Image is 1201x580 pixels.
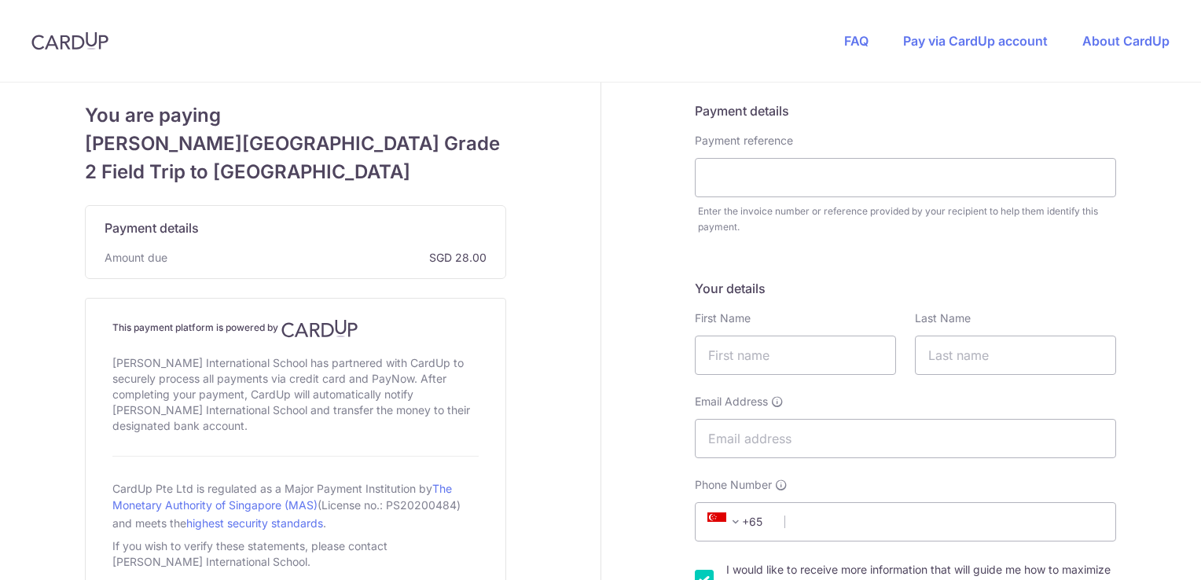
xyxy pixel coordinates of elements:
span: +65 [703,512,773,531]
input: Email address [695,419,1116,458]
label: Last Name [915,310,971,326]
a: FAQ [844,33,869,49]
span: Payment details [105,218,199,237]
label: Payment reference [695,133,793,149]
span: Amount due [105,250,167,266]
a: highest security standards [186,516,323,530]
span: You are paying [85,101,506,130]
div: [PERSON_NAME] International School has partnered with CardUp to securely process all payments via... [112,352,479,437]
div: CardUp Pte Ltd is regulated as a Major Payment Institution by (License no.: PS20200484) and meets... [112,475,479,535]
input: First name [695,336,896,375]
input: Last name [915,336,1116,375]
span: +65 [707,512,745,531]
div: Enter the invoice number or reference provided by your recipient to help them identify this payment. [698,204,1116,235]
h5: Your details [695,279,1116,298]
span: SGD 28.00 [174,250,487,266]
div: If you wish to verify these statements, please contact [PERSON_NAME] International School. [112,535,479,573]
span: Phone Number [695,477,772,493]
a: About CardUp [1082,33,1170,49]
img: CardUp [31,31,108,50]
h4: This payment platform is powered by [112,319,479,338]
label: First Name [695,310,751,326]
a: Pay via CardUp account [903,33,1048,49]
h5: Payment details [695,101,1116,120]
img: CardUp [281,319,358,338]
span: Email Address [695,394,768,409]
span: [PERSON_NAME][GEOGRAPHIC_DATA] Grade 2 Field Trip to [GEOGRAPHIC_DATA] [85,130,506,186]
